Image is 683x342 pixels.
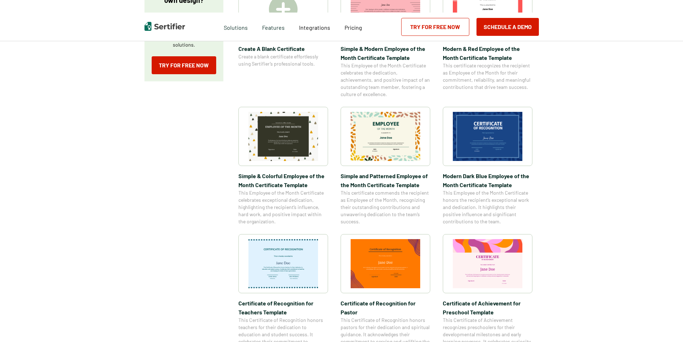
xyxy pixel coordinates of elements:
span: Solutions [224,22,248,31]
span: Simple & Modern Employee of the Month Certificate Template [341,44,430,62]
span: Features [262,22,285,31]
span: Simple and Patterned Employee of the Month Certificate Template [341,171,430,189]
span: Certificate of Recognition for Pastor [341,299,430,317]
span: Modern Dark Blue Employee of the Month Certificate Template [443,171,532,189]
a: Pricing [345,22,362,31]
span: This Employee of the Month Certificate celebrates the dedication, achievements, and positive impa... [341,62,430,98]
span: Pricing [345,24,362,31]
span: This Employee of the Month Certificate celebrates exceptional dedication, highlighting the recipi... [238,189,328,225]
span: Certificate of Recognition for Teachers Template [238,299,328,317]
span: Create A Blank Certificate [238,44,328,53]
img: Modern Dark Blue Employee of the Month Certificate Template [453,112,522,161]
a: Simple & Colorful Employee of the Month Certificate TemplateSimple & Colorful Employee of the Mon... [238,107,328,225]
a: Integrations [299,22,330,31]
img: Certificate of Achievement for Preschool Template [453,239,522,288]
span: This certificate commends the recipient as Employee of the Month, recognizing their outstanding c... [341,189,430,225]
a: Modern Dark Blue Employee of the Month Certificate TemplateModern Dark Blue Employee of the Month... [443,107,532,225]
img: Certificate of Recognition for Teachers Template [248,239,318,288]
span: Create a blank certificate effortlessly using Sertifier’s professional tools. [238,53,328,67]
a: Simple and Patterned Employee of the Month Certificate TemplateSimple and Patterned Employee of t... [341,107,430,225]
span: Certificate of Achievement for Preschool Template [443,299,532,317]
span: Modern & Red Employee of the Month Certificate Template [443,44,532,62]
img: Simple & Colorful Employee of the Month Certificate Template [248,112,318,161]
img: Simple and Patterned Employee of the Month Certificate Template [351,112,420,161]
span: This certificate recognizes the recipient as Employee of the Month for their commitment, reliabil... [443,62,532,91]
span: Integrations [299,24,330,31]
img: Certificate of Recognition for Pastor [351,239,420,288]
span: Simple & Colorful Employee of the Month Certificate Template [238,171,328,189]
a: Try for Free Now [152,56,216,74]
img: Sertifier | Digital Credentialing Platform [144,22,185,31]
span: This Employee of the Month Certificate honors the recipient’s exceptional work and dedication. It... [443,189,532,225]
a: Try for Free Now [401,18,469,36]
